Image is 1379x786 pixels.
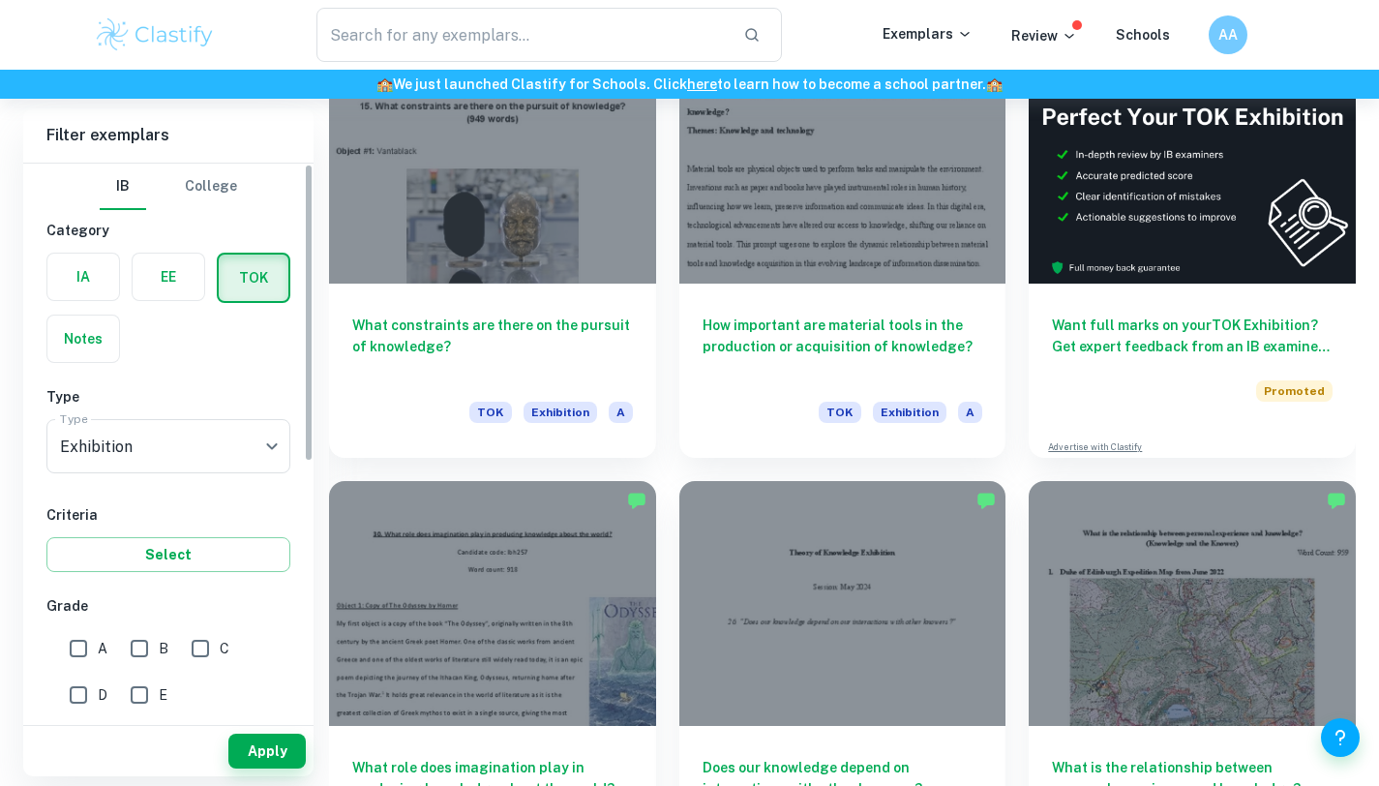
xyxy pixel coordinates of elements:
h6: Type [46,386,290,408]
h6: How important are material tools in the production or acquisition of knowledge? [703,315,983,378]
img: Marked [627,491,646,510]
h6: AA [1216,24,1239,45]
a: here [687,76,717,92]
input: Search for any exemplars... [316,8,729,62]
h6: Filter exemplars [23,108,314,163]
label: Type [60,410,88,427]
span: A [958,402,982,423]
h6: We just launched Clastify for Schools. Click to learn how to become a school partner. [4,74,1375,95]
a: What constraints are there on the pursuit of knowledge?TOKExhibitionA [329,39,656,458]
img: Clastify logo [94,15,217,54]
span: E [159,684,167,706]
h6: What constraints are there on the pursuit of knowledge? [352,315,633,378]
span: 🏫 [376,76,393,92]
a: Advertise with Clastify [1048,440,1142,454]
span: D [98,684,107,706]
button: EE [133,254,204,300]
button: Select [46,537,290,572]
div: Filter type choice [100,164,237,210]
span: A [609,402,633,423]
button: College [185,164,237,210]
button: AA [1209,15,1247,54]
p: Review [1011,25,1077,46]
span: B [159,638,168,659]
h6: Grade [46,595,290,617]
div: Exhibition [46,419,290,473]
button: Notes [47,316,119,362]
h6: Category [46,220,290,241]
span: TOK [469,402,512,423]
a: Schools [1116,27,1170,43]
a: Want full marks on yourTOK Exhibition? Get expert feedback from an IB examiner!PromotedAdvertise ... [1029,39,1356,458]
span: Promoted [1256,380,1333,402]
img: Marked [976,491,996,510]
button: IA [47,254,119,300]
p: Exemplars [883,23,973,45]
span: Exhibition [524,402,597,423]
button: TOK [219,255,288,301]
button: Help and Feedback [1321,718,1360,757]
span: C [220,638,229,659]
span: 🏫 [986,76,1003,92]
button: IB [100,164,146,210]
span: A [98,638,107,659]
h6: Want full marks on your TOK Exhibition ? Get expert feedback from an IB examiner! [1052,315,1333,357]
img: Thumbnail [1029,39,1356,284]
h6: Criteria [46,504,290,526]
span: TOK [819,402,861,423]
button: Apply [228,734,306,769]
img: Marked [1327,491,1346,510]
a: How important are material tools in the production or acquisition of knowledge?TOKExhibitionA [679,39,1006,458]
span: Exhibition [873,402,946,423]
